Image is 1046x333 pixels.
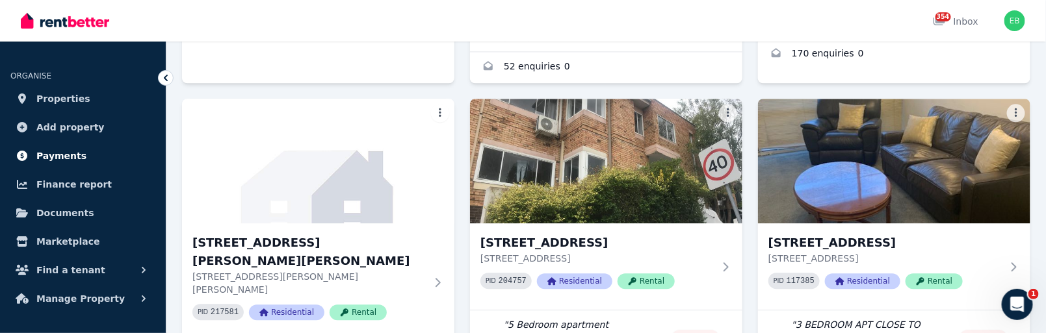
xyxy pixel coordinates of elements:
span: Finance report [36,177,112,192]
span: Residential [249,304,324,320]
h3: [STREET_ADDRESS] [768,234,1002,252]
small: PID [198,308,208,315]
a: 4/19 Cantala Avenue, Caulfield North[STREET_ADDRESS][STREET_ADDRESS]PID 117385ResidentialRental [758,99,1030,310]
span: Residential [825,273,900,289]
button: Find a tenant [10,257,155,283]
img: RentBetter [21,11,109,31]
code: 204757 [499,277,527,286]
span: Manage Property [36,291,125,306]
span: Rental [618,273,675,289]
a: Properties [10,86,155,112]
code: 217581 [211,308,239,317]
button: More options [1007,104,1025,122]
span: Properties [36,91,90,106]
span: Rental [906,273,963,289]
span: 354 [935,12,951,21]
span: Rental [330,304,387,320]
p: [STREET_ADDRESS] [768,252,1002,265]
img: 3/22 Leopold Street, Glen Iris [182,99,454,223]
a: 3/270 Bambra Rd, Caulfield South[STREET_ADDRESS][STREET_ADDRESS]PID 204757ResidentialRental [470,99,742,310]
span: ORGANISE [10,71,51,80]
code: 117385 [787,277,815,286]
p: [STREET_ADDRESS][PERSON_NAME][PERSON_NAME] [192,270,426,296]
a: Payments [10,143,155,169]
p: [STREET_ADDRESS] [480,252,714,265]
img: 3/270 Bambra Rd, Caulfield South [470,99,742,223]
span: Marketplace [36,234,99,249]
img: Forty Eighth Myth [1004,10,1025,31]
img: 4/19 Cantala Avenue, Caulfield North [758,99,1030,223]
iframe: Intercom live chat [1002,289,1033,320]
button: More options [719,104,737,122]
h3: [STREET_ADDRESS] [480,234,714,252]
span: Add property [36,119,105,135]
button: Manage Property [10,286,155,312]
div: Inbox [933,15,978,28]
a: Enquiries for 3/20 Tintern Avenue, Toorak [758,39,1030,70]
a: Enquiries for 3/19 Cantala Avenue, Caulfield North [470,52,742,83]
span: Find a tenant [36,262,105,278]
small: PID [774,277,784,284]
a: Marketplace [10,228,155,254]
a: Documents [10,200,155,226]
span: 1 [1028,289,1039,299]
h3: [STREET_ADDRESS][PERSON_NAME][PERSON_NAME] [192,234,426,270]
small: PID [486,277,496,284]
button: More options [431,104,449,122]
a: Finance report [10,171,155,197]
a: Add property [10,114,155,140]
span: Payments [36,148,86,164]
span: Residential [537,273,612,289]
span: Documents [36,205,94,221]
